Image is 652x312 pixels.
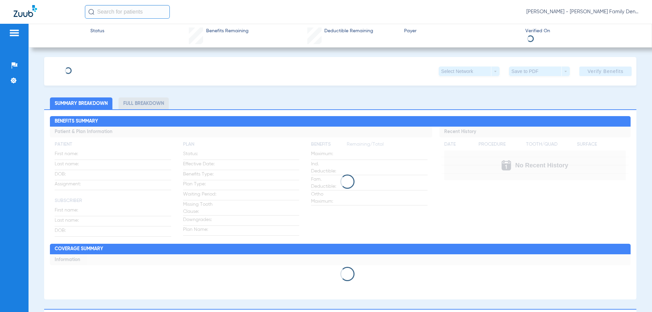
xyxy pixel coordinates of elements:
input: Search for patients [85,5,170,19]
span: Benefits Remaining [206,27,249,35]
span: Payer [404,27,520,35]
li: Full Breakdown [119,97,169,109]
h2: Benefits Summary [50,116,630,127]
span: Status [90,27,104,35]
img: hamburger-icon [9,29,20,37]
span: [PERSON_NAME] - [PERSON_NAME] Family Dentistry [526,8,638,15]
img: Search Icon [88,9,94,15]
h2: Coverage Summary [50,244,630,255]
img: Zuub Logo [14,5,37,17]
li: Summary Breakdown [50,97,112,109]
span: Verified On [525,27,641,35]
span: Deductible Remaining [324,27,373,35]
